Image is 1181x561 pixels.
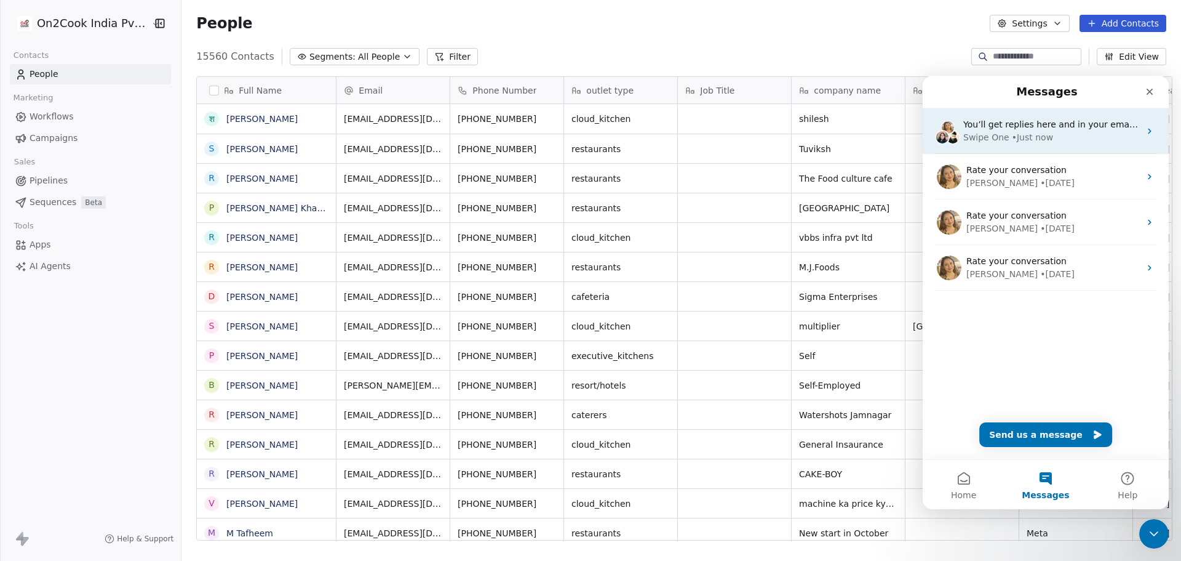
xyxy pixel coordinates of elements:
[344,172,442,185] span: [EMAIL_ADDRESS][DOMAIN_NAME]
[44,101,115,114] div: [PERSON_NAME]
[10,235,171,255] a: Apps
[458,379,556,392] span: [PHONE_NUMBER]
[344,202,442,214] span: [EMAIL_ADDRESS][DOMAIN_NAME]
[10,128,171,148] a: Campaigns
[57,347,189,371] button: Send us a message
[41,55,87,68] div: Swipe One
[450,77,563,103] div: Phone Number
[99,415,146,424] span: Messages
[226,440,298,450] a: [PERSON_NAME]
[209,467,215,480] div: R
[571,409,670,421] span: caterers
[700,84,734,97] span: Job Title
[571,113,670,125] span: cloud_kitchen
[209,113,215,126] div: श
[336,77,450,103] div: Email
[117,534,173,544] span: Help & Support
[226,499,298,509] a: [PERSON_NAME]
[8,46,54,65] span: Contacts
[226,174,298,184] a: [PERSON_NAME]
[105,534,173,544] a: Help & Support
[799,261,897,273] span: M.J.Foods
[9,217,39,235] span: Tools
[30,174,68,187] span: Pipelines
[458,113,556,125] span: [PHONE_NUMBER]
[799,498,897,510] span: machine ka price kya hai
[344,320,442,333] span: [EMAIL_ADDRESS][DOMAIN_NAME]
[44,180,144,190] span: Rate your conversation
[344,261,442,273] span: [EMAIL_ADDRESS][DOMAIN_NAME]
[41,44,512,54] span: You’ll get replies here and in your email: ✉️ [EMAIL_ADDRESS][DOMAIN_NAME] Our usual reply time 🕒...
[239,84,282,97] span: Full Name
[571,232,670,244] span: cloud_kitchen
[1027,527,1125,539] span: Meta
[209,290,215,303] div: D
[117,147,152,159] div: • [DATE]
[799,202,897,214] span: [GEOGRAPHIC_DATA]
[209,201,214,214] div: P
[344,409,442,421] span: [EMAIL_ADDRESS][DOMAIN_NAME]
[226,351,298,361] a: [PERSON_NAME]
[195,415,215,424] span: Help
[117,192,152,205] div: • [DATE]
[226,114,298,124] a: [PERSON_NAME]
[792,77,905,103] div: company name
[37,15,148,31] span: On2Cook India Pvt. Ltd.
[30,196,76,209] span: Sequences
[571,143,670,155] span: restaurants
[458,527,556,539] span: [PHONE_NUMBER]
[226,292,298,302] a: [PERSON_NAME]
[15,13,143,34] button: On2Cook India Pvt. Ltd.
[209,379,215,392] div: b
[10,107,171,127] a: Workflows
[344,291,442,303] span: [EMAIL_ADDRESS][DOMAIN_NAME]
[799,350,897,362] span: Self
[458,232,556,244] span: [PHONE_NUMBER]
[1097,48,1166,65] button: Edit View
[1080,15,1166,32] button: Add Contacts
[571,202,670,214] span: restaurants
[226,233,298,243] a: [PERSON_NAME]
[30,110,74,123] span: Workflows
[472,84,536,97] span: Phone Number
[30,260,71,273] span: AI Agents
[30,238,51,251] span: Apps
[458,438,556,451] span: [PHONE_NUMBER]
[458,202,556,214] span: [PHONE_NUMBER]
[458,350,556,362] span: [PHONE_NUMBER]
[209,260,215,273] div: R
[226,381,298,390] a: [PERSON_NAME]
[197,104,336,541] div: grid
[458,320,556,333] span: [PHONE_NUMBER]
[427,48,478,65] button: Filter
[344,350,442,362] span: [EMAIL_ADDRESS][DOMAIN_NAME]
[458,261,556,273] span: [PHONE_NUMBER]
[117,101,152,114] div: • [DATE]
[799,438,897,451] span: General Insaurance
[458,291,556,303] span: [PHONE_NUMBER]
[14,134,39,159] img: Profile image for Harinder
[799,291,897,303] span: Sigma Enterprises
[571,261,670,273] span: restaurants
[28,415,54,424] span: Home
[571,498,670,510] span: cloud_kitchen
[799,113,897,125] span: shilesh
[226,410,298,420] a: [PERSON_NAME]
[799,468,897,480] span: CAKE-BOY
[344,113,442,125] span: [EMAIL_ADDRESS][DOMAIN_NAME]
[458,143,556,155] span: [PHONE_NUMBER]
[359,84,383,97] span: Email
[799,379,897,392] span: Self-Employed
[586,84,634,97] span: outlet type
[571,468,670,480] span: restaurants
[799,172,897,185] span: The Food culture cafe
[209,172,215,185] div: R
[209,408,215,421] div: R
[458,468,556,480] span: [PHONE_NUMBER]
[81,196,106,209] span: Beta
[209,320,215,333] div: S
[814,84,881,97] span: company name
[14,89,39,113] img: Profile image for Harinder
